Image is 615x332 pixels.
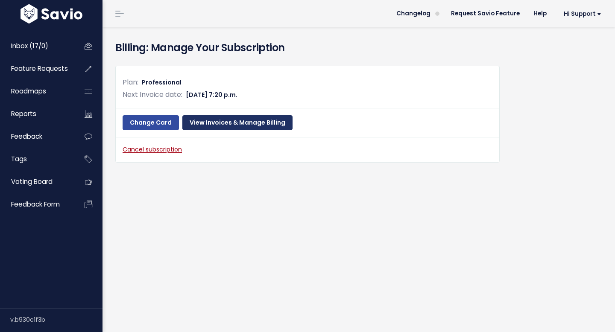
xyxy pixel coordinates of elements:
[11,132,42,141] span: Feedback
[2,36,71,56] a: Inbox (17/0)
[11,200,60,209] span: Feedback form
[11,87,46,96] span: Roadmaps
[2,149,71,169] a: Tags
[11,109,36,118] span: Reports
[186,90,237,99] span: [DATE] 7:20 p.m.
[2,59,71,79] a: Feature Requests
[527,7,553,20] a: Help
[142,78,182,87] span: Professional
[10,309,102,331] div: v.b930c1f3b
[2,104,71,124] a: Reports
[182,115,293,131] a: View Invoices & Manage Billing
[2,82,71,101] a: Roadmaps
[115,40,602,55] h4: Billing: Manage Your Subscription
[123,145,182,154] a: Cancel subscription
[396,11,430,17] span: Changelog
[123,115,179,131] a: Change Card
[11,177,53,186] span: Voting Board
[11,64,68,73] span: Feature Requests
[2,127,71,146] a: Feedback
[2,195,71,214] a: Feedback form
[18,4,85,23] img: logo-white.9d6f32f41409.svg
[11,154,27,163] span: Tags
[444,7,527,20] a: Request Savio Feature
[11,41,48,50] span: Inbox (17/0)
[564,11,601,17] span: Hi Support
[123,77,138,87] span: Plan:
[123,90,182,99] span: Next Invoice date:
[553,7,608,20] a: Hi Support
[2,172,71,192] a: Voting Board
